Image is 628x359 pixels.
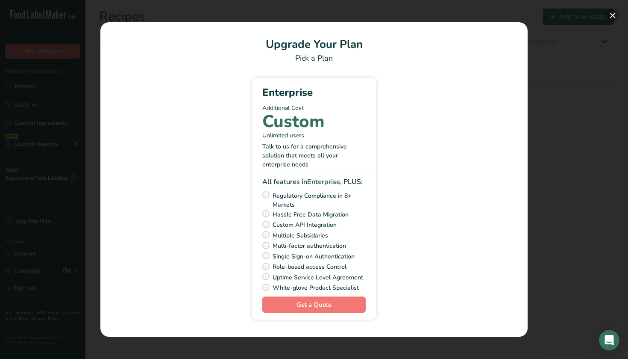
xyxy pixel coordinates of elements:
[262,142,366,169] div: Talk to us for a comprehensive solution that meets all your enterprise needs
[273,209,349,220] span: Hassle Free Data Migration
[599,330,619,350] iframe: Intercom live chat
[273,230,328,241] span: Multiple Subsidaries
[273,190,366,209] span: Regulatory Compliance in 8+ Markets
[273,272,363,283] span: Uptime Service Level Agreement
[273,251,355,262] span: Single Sign-on Authentication
[262,177,366,187] div: All features in , PLUS:
[273,240,346,251] span: Multi-factor authentication
[296,300,332,310] span: Get a Quote
[262,85,366,100] div: Enterprise
[273,220,337,230] span: Custom API Integration
[111,36,517,53] h1: Upgrade Your Plan
[273,261,346,272] span: Role-based access Control
[307,177,340,187] b: Enterprise
[262,297,366,313] a: Get a Quote
[111,53,517,64] div: Pick a Plan
[262,131,304,140] span: Unlimited users
[273,282,359,293] span: White-glove Product Specialist
[262,116,325,128] div: Custom
[262,104,366,113] p: Additional Cost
